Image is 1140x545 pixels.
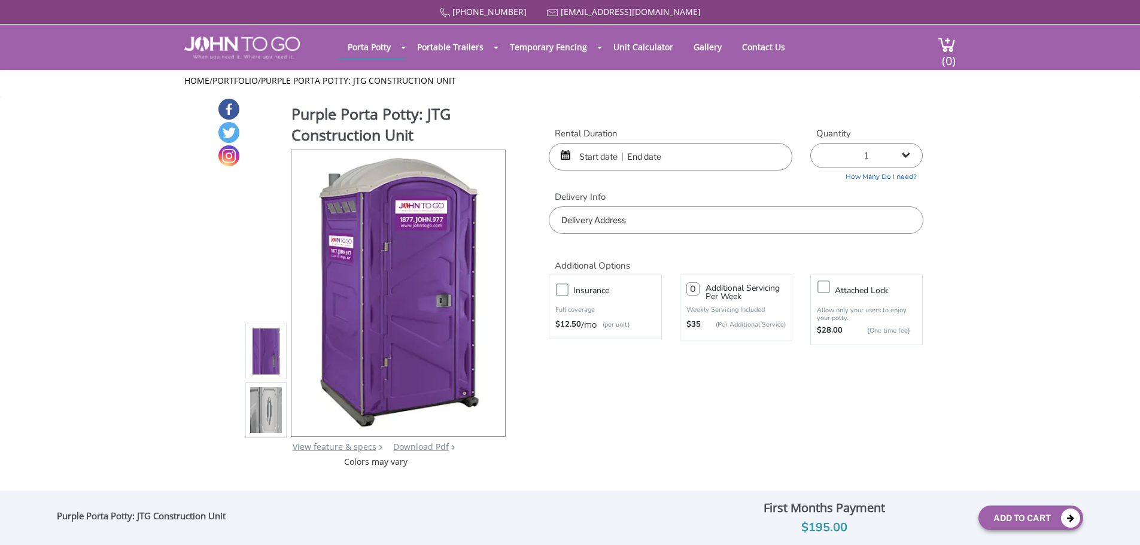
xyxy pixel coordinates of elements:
h3: Additional Servicing Per Week [706,284,786,301]
strong: $28.00 [817,325,843,337]
p: Allow only your users to enjoy your potty. [817,306,916,322]
div: /mo [555,319,655,331]
a: Gallery [685,35,731,59]
h3: Attached lock [835,283,928,298]
img: right arrow icon [379,444,382,450]
a: Porta Potty [339,35,400,59]
a: Purple Porta Potty: JTG Construction Unit [261,75,456,86]
span: (0) [941,43,956,69]
input: Start date | End date [549,143,792,170]
h2: Additional Options [549,246,923,272]
a: Twitter [218,122,239,143]
a: View feature & specs [293,441,376,452]
a: Instagram [218,145,239,166]
img: JOHN to go [184,36,300,59]
a: Contact Us [733,35,794,59]
input: 0 [686,282,700,296]
p: (Per Additional Service) [701,320,786,329]
img: chevron.png [451,444,455,450]
ul: / / [184,75,956,87]
button: Add To Cart [978,506,1083,530]
label: Quantity [810,127,923,140]
h3: Insurance [573,283,667,298]
img: Product [308,150,489,432]
p: Weekly Servicing Included [686,305,786,314]
img: Mail [547,9,558,17]
img: Call [440,8,450,18]
a: Temporary Fencing [501,35,596,59]
h1: Purple Porta Potty: JTG Construction Unit [291,103,507,148]
div: First Months Payment [679,498,969,518]
div: Purple Porta Potty: JTG Construction Unit [57,510,232,526]
a: Home [184,75,209,86]
a: Unit Calculator [604,35,682,59]
a: Portable Trailers [408,35,493,59]
input: Delivery Address [549,206,923,234]
strong: $12.50 [555,319,581,331]
div: $195.00 [679,518,969,537]
p: {One time fee} [849,325,910,337]
p: Full coverage [555,304,655,316]
a: How Many Do I need? [810,168,923,182]
a: [EMAIL_ADDRESS][DOMAIN_NAME] [561,6,701,17]
a: [PHONE_NUMBER] [452,6,527,17]
label: Delivery Info [549,191,923,203]
p: (per unit) [597,319,630,331]
div: Colors may vary [245,456,507,468]
img: Product [250,211,282,492]
a: Download Pdf [393,441,449,452]
a: Facebook [218,99,239,120]
strong: $35 [686,319,701,331]
img: cart a [938,36,956,53]
label: Rental Duration [549,127,792,140]
a: Portfolio [212,75,258,86]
